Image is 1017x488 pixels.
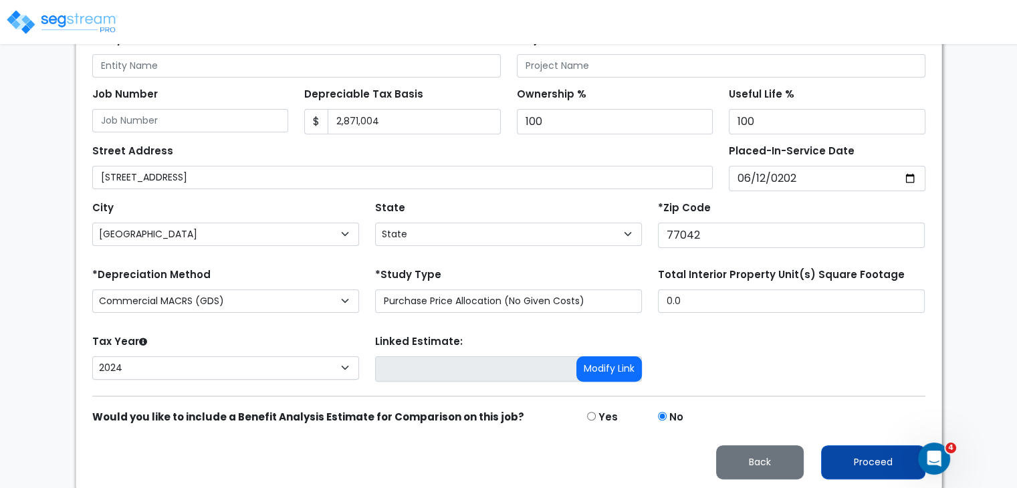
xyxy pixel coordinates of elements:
label: Street Address [92,144,173,159]
label: Job Number [92,87,158,102]
input: total square foot [658,289,925,313]
label: *Depreciation Method [92,267,211,283]
label: Useful Life % [729,87,794,102]
input: Job Number [92,109,289,132]
label: *Zip Code [658,201,711,216]
strong: Would you like to include a Benefit Analysis Estimate for Comparison on this job? [92,410,524,424]
label: State [375,201,405,216]
label: Ownership % [517,87,586,102]
button: Back [716,445,804,479]
label: Depreciable Tax Basis [304,87,423,102]
input: Zip Code [658,223,925,248]
input: Useful Life % [729,109,925,134]
button: Modify Link [576,356,642,382]
span: $ [304,109,328,134]
button: Proceed [821,445,925,479]
img: logo_pro_r.png [5,9,119,35]
label: Placed-In-Service Date [729,144,855,159]
span: 4 [945,443,956,453]
iframe: Intercom live chat [918,443,950,475]
label: Linked Estimate: [375,334,463,350]
label: City [92,201,114,216]
input: Entity Name [92,54,501,78]
input: Ownership % [517,109,713,134]
label: *Study Type [375,267,441,283]
input: Project Name [517,54,925,78]
input: 0.00 [328,109,501,134]
input: Street Address [92,166,713,189]
label: Yes [598,410,618,425]
label: Total Interior Property Unit(s) Square Footage [658,267,905,283]
a: Back [705,453,814,469]
label: No [669,410,683,425]
label: Tax Year [92,334,147,350]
